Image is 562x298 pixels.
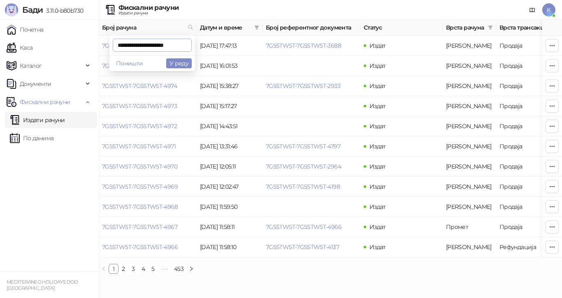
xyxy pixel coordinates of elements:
span: Документи [20,76,51,92]
a: 7G5STW5T-7G5STW5T-4974 [102,82,177,90]
a: 7G5STW5T-7G5STW5T-3688 [266,42,341,49]
a: 7G5STW5T-7G5STW5T-4967 [102,223,177,231]
a: 7G5STW5T-7G5STW5T-4966 [266,223,341,231]
span: Број рачуна [102,23,184,32]
li: 4 [138,264,148,274]
span: Издат [369,223,386,231]
td: [DATE] 12:02:47 [197,177,262,197]
td: [DATE] 11:58:11 [197,217,262,237]
span: ••• [158,264,171,274]
span: Издат [369,82,386,90]
small: MEDITERANEO HOLIDAYS DOO [GEOGRAPHIC_DATA] [7,279,78,291]
span: Издат [369,143,386,150]
button: У реду [166,58,192,68]
th: Број рачуна [99,20,197,36]
span: filter [488,25,493,30]
div: Фискални рачуни [118,5,179,11]
button: right [186,264,196,274]
a: Издати рачуни [10,112,65,128]
a: Каса [7,39,33,56]
span: filter [486,21,495,34]
span: Бади [22,5,43,15]
td: [DATE] 15:38:27 [197,76,262,96]
span: Издат [369,102,386,110]
button: left [99,264,109,274]
td: Аванс [443,177,496,197]
a: 7G5STW5T-7G5STW5T-4137 [266,243,339,251]
span: Издат [369,183,386,190]
td: Аванс [443,76,496,96]
span: K [542,3,555,16]
td: Аванс [443,237,496,257]
td: 7G5STW5T-7G5STW5T-4967 [99,217,197,237]
td: 7G5STW5T-7G5STW5T-4970 [99,157,197,177]
button: Поништи [113,58,146,68]
td: Аванс [443,116,496,136]
a: 7G5STW5T-7G5STW5T-4968 [102,203,178,210]
a: 4 [139,264,148,273]
td: Аванс [443,56,496,76]
td: [DATE] 17:47:13 [197,36,262,56]
a: 2 [119,264,128,273]
td: 7G5STW5T-7G5STW5T-4971 [99,136,197,157]
td: 7G5STW5T-7G5STW5T-4973 [99,96,197,116]
a: 7G5STW5T-7G5STW5T-4966 [102,243,178,251]
a: 7G5STW5T-7G5STW5T-4969 [102,183,178,190]
td: 7G5STW5T-7G5STW5T-4969 [99,177,197,197]
span: filter [254,25,259,30]
span: Врста рачуна [446,23,485,32]
span: filter [253,21,261,34]
li: Следећа страна [186,264,196,274]
a: 7G5STW5T-7G5STW5T-4975 [102,62,177,69]
li: 453 [171,264,186,274]
li: 5 [148,264,158,274]
a: 7G5STW5T-7G5STW5T-4970 [102,163,177,170]
td: 7G5STW5T-7G5STW5T-4968 [99,197,197,217]
li: 2 [118,264,128,274]
span: Издат [369,62,386,69]
div: Издати рачуни [118,11,179,15]
td: 7G5STW5T-7G5STW5T-4972 [99,116,197,136]
a: Документација [526,3,539,16]
span: Врста трансакције [499,23,555,32]
td: Аванс [443,136,496,157]
a: 1 [109,264,118,273]
li: Претходна страна [99,264,109,274]
a: 7G5STW5T-7G5STW5T-4972 [102,122,177,130]
a: По данима [10,130,53,146]
td: [DATE] 16:01:53 [197,56,262,76]
a: 7G5STW5T-7G5STW5T-4797 [266,143,340,150]
td: [DATE] 13:31:46 [197,136,262,157]
td: Аванс [443,36,496,56]
span: Издат [369,203,386,210]
a: 3 [129,264,138,273]
td: [DATE] 11:58:10 [197,237,262,257]
td: Аванс [443,197,496,217]
span: Издат [369,122,386,130]
span: Издат [369,243,386,251]
td: Промет [443,217,496,237]
th: Статус [360,20,443,36]
a: 453 [172,264,186,273]
span: Издат [369,42,386,49]
td: [DATE] 15:17:27 [197,96,262,116]
span: Датум и време [200,23,251,32]
td: Аванс [443,96,496,116]
a: 7G5STW5T-7G5STW5T-4971 [102,143,176,150]
span: Фискални рачуни [20,94,70,110]
a: 7G5STW5T-7G5STW5T-4973 [102,102,177,110]
a: Почетна [7,21,44,38]
span: Издат [369,163,386,170]
td: 7G5STW5T-7G5STW5T-4966 [99,237,197,257]
td: [DATE] 14:43:51 [197,116,262,136]
a: 7G5STW5T-7G5STW5T-2933 [266,82,340,90]
li: 1 [109,264,118,274]
th: Број референтног документа [262,20,360,36]
td: 7G5STW5T-7G5STW5T-4974 [99,76,197,96]
td: [DATE] 12:05:11 [197,157,262,177]
img: Logo [5,3,18,16]
span: left [101,266,106,271]
a: 5 [149,264,158,273]
th: Врста рачуна [443,20,496,36]
td: [DATE] 11:59:50 [197,197,262,217]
